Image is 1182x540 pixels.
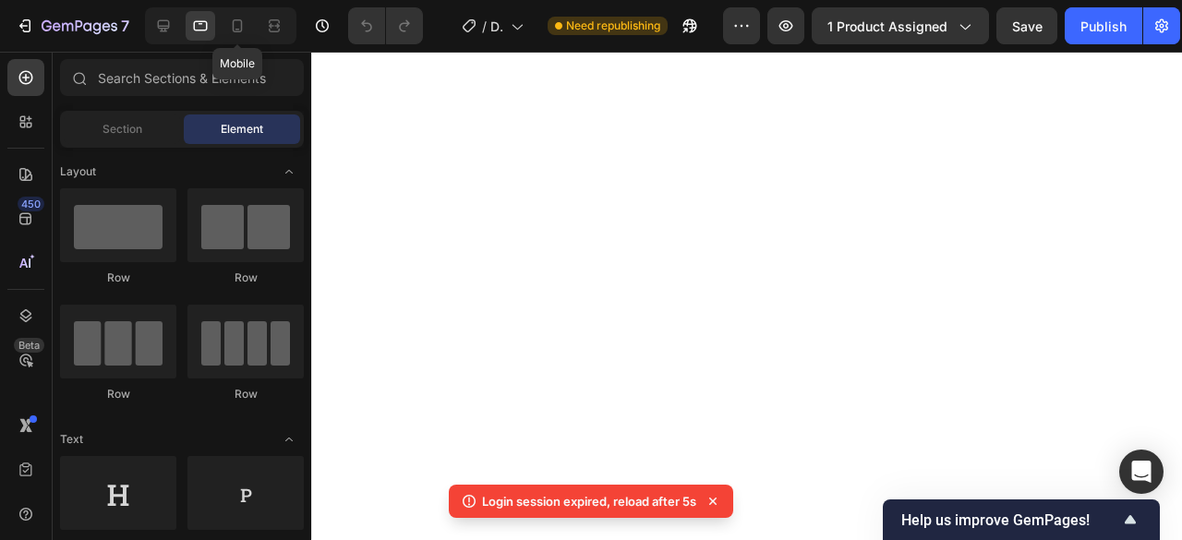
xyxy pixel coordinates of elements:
[60,59,304,96] input: Search Sections & Elements
[18,197,44,211] div: 450
[482,17,487,36] span: /
[1080,17,1127,36] div: Publish
[187,270,304,286] div: Row
[1012,18,1043,34] span: Save
[14,338,44,353] div: Beta
[482,492,696,510] p: Login session expired, reload after 5s
[1065,7,1142,44] button: Publish
[901,511,1119,529] span: Help us improve GemPages!
[1119,450,1164,494] div: Open Intercom Messenger
[60,270,176,286] div: Row
[348,7,423,44] div: Undo/Redo
[103,121,142,138] span: Section
[311,52,1182,540] iframe: Design area
[60,386,176,402] div: Row
[812,7,989,44] button: 1 product assigned
[60,163,96,180] span: Layout
[996,7,1057,44] button: Save
[187,386,304,402] div: Row
[566,18,660,34] span: Need republishing
[901,509,1141,531] button: Show survey - Help us improve GemPages!
[7,7,138,44] button: 7
[221,121,263,138] span: Element
[121,15,129,37] p: 7
[274,157,304,186] span: Toggle open
[490,17,503,36] span: Duplicate from Landing Page - [DATE] 08:09:51
[60,431,83,448] span: Text
[827,17,947,36] span: 1 product assigned
[274,425,304,454] span: Toggle open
